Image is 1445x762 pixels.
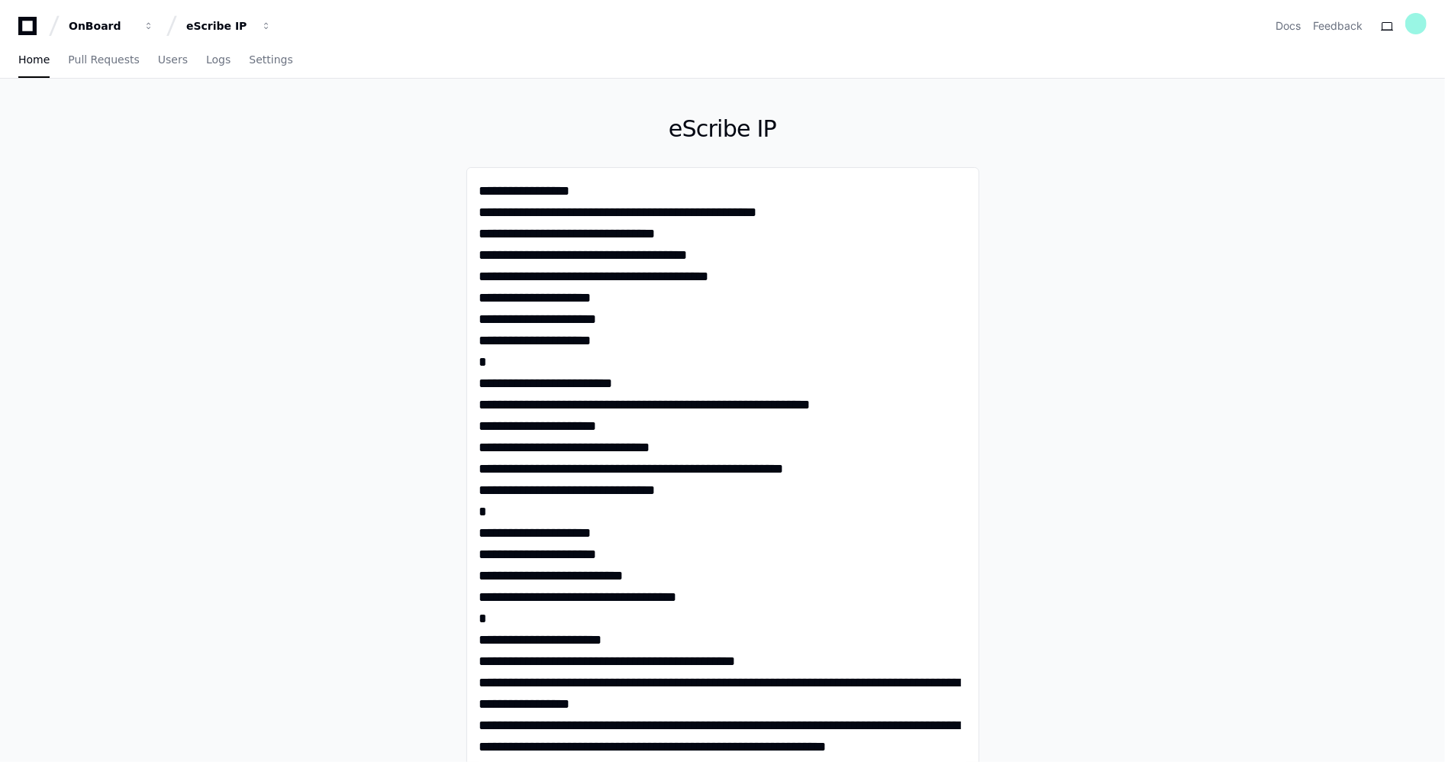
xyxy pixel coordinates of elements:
[18,43,50,78] a: Home
[249,55,292,64] span: Settings
[68,55,139,64] span: Pull Requests
[186,18,252,34] div: eScribe IP
[63,12,160,40] button: OnBoard
[1276,18,1301,34] a: Docs
[206,55,231,64] span: Logs
[158,43,188,78] a: Users
[206,43,231,78] a: Logs
[249,43,292,78] a: Settings
[180,12,278,40] button: eScribe IP
[69,18,134,34] div: OnBoard
[68,43,139,78] a: Pull Requests
[18,55,50,64] span: Home
[466,115,979,143] h1: eScribe IP
[1313,18,1363,34] button: Feedback
[158,55,188,64] span: Users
